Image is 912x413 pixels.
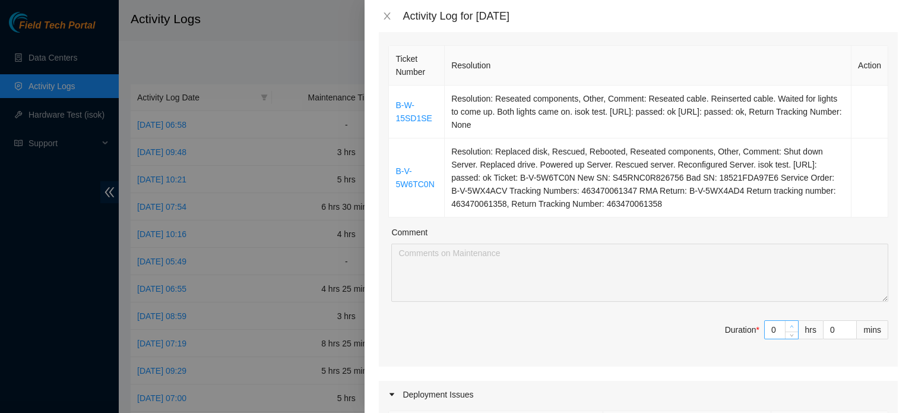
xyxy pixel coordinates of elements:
label: Comment [391,226,427,239]
td: Resolution: Reseated components, Other, Comment: Reseated cable. Reinserted cable. Waited for lig... [445,86,851,138]
th: Resolution [445,46,851,86]
th: Action [851,46,888,86]
span: caret-right [388,391,395,398]
textarea: Comment [391,244,888,302]
span: up [788,323,796,330]
span: Decrease Value [785,332,798,339]
td: Resolution: Replaced disk, Rescued, Rebooted, Reseated components, Other, Comment: Shut down Serv... [445,138,851,217]
a: B-W-15SD1SE [395,100,432,123]
th: Ticket Number [389,46,445,86]
span: down [788,332,796,339]
div: Duration [725,323,759,336]
div: hrs [799,320,824,339]
span: Increase Value [785,321,798,332]
a: B-V-5W6TC0N [395,166,434,189]
div: Activity Log for [DATE] [403,10,898,23]
div: Deployment Issues [379,381,898,408]
div: mins [857,320,888,339]
span: close [382,11,392,21]
button: Close [379,11,395,22]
